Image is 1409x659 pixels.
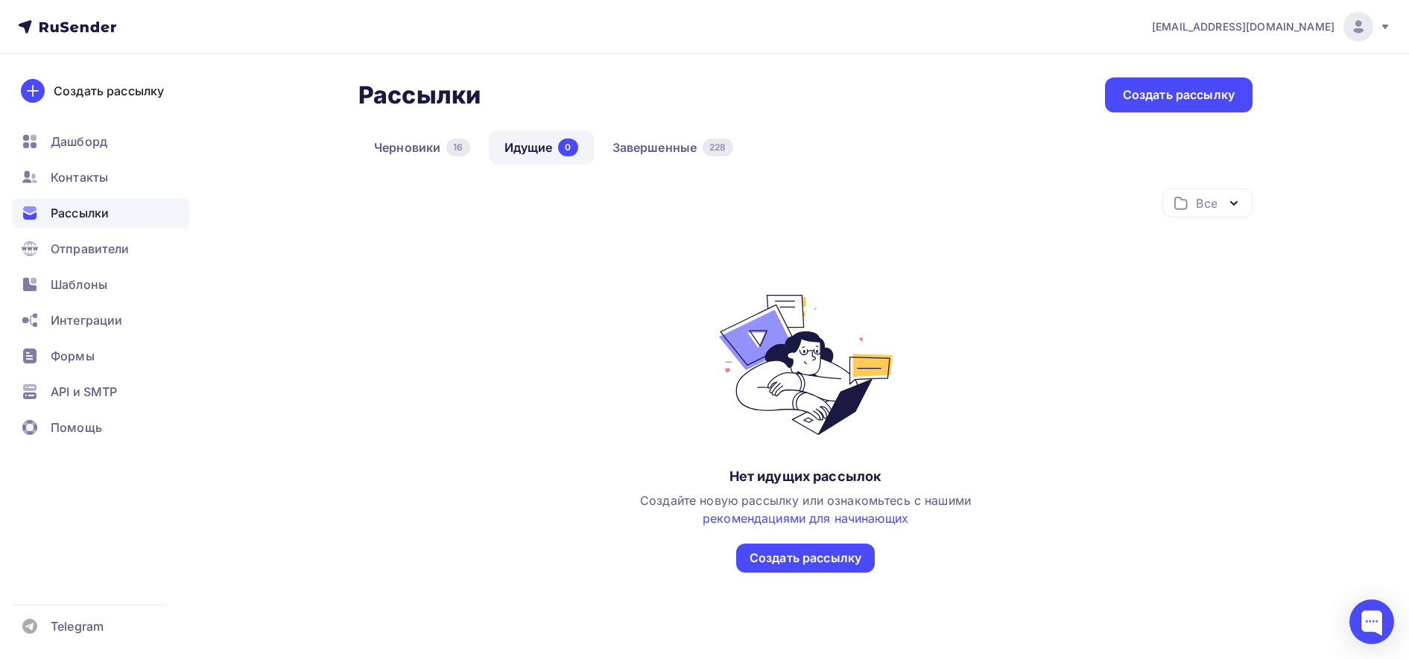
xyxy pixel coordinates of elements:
[489,130,594,165] a: Идущие0
[358,80,481,110] h2: Рассылки
[640,493,971,526] span: Создайте новую рассылку или ознакомьтесь с нашими
[1152,19,1334,34] span: [EMAIL_ADDRESS][DOMAIN_NAME]
[729,468,882,486] div: Нет идущих рассылок
[54,82,164,100] div: Создать рассылку
[558,139,577,156] div: 0
[51,276,107,293] span: Шаблоны
[750,550,861,567] div: Создать рассылку
[12,234,189,264] a: Отправители
[1196,194,1217,212] div: Все
[12,127,189,156] a: Дашборд
[703,139,732,156] div: 228
[597,130,749,165] a: Завершенные228
[703,511,908,526] a: рекомендациями для начинающих
[446,139,469,156] div: 16
[51,311,122,329] span: Интеграции
[51,204,109,222] span: Рассылки
[51,133,107,150] span: Дашборд
[1162,188,1253,217] button: Все
[358,130,486,165] a: Черновики16
[51,240,130,258] span: Отправители
[51,383,117,401] span: API и SMTP
[12,270,189,299] a: Шаблоны
[12,198,189,228] a: Рассылки
[1152,12,1391,42] a: [EMAIL_ADDRESS][DOMAIN_NAME]
[12,341,189,371] a: Формы
[1123,86,1235,104] div: Создать рассылку
[51,418,102,436] span: Помощь
[12,162,189,192] a: Контакты
[51,617,104,635] span: Telegram
[51,168,108,186] span: Контакты
[51,347,95,365] span: Формы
